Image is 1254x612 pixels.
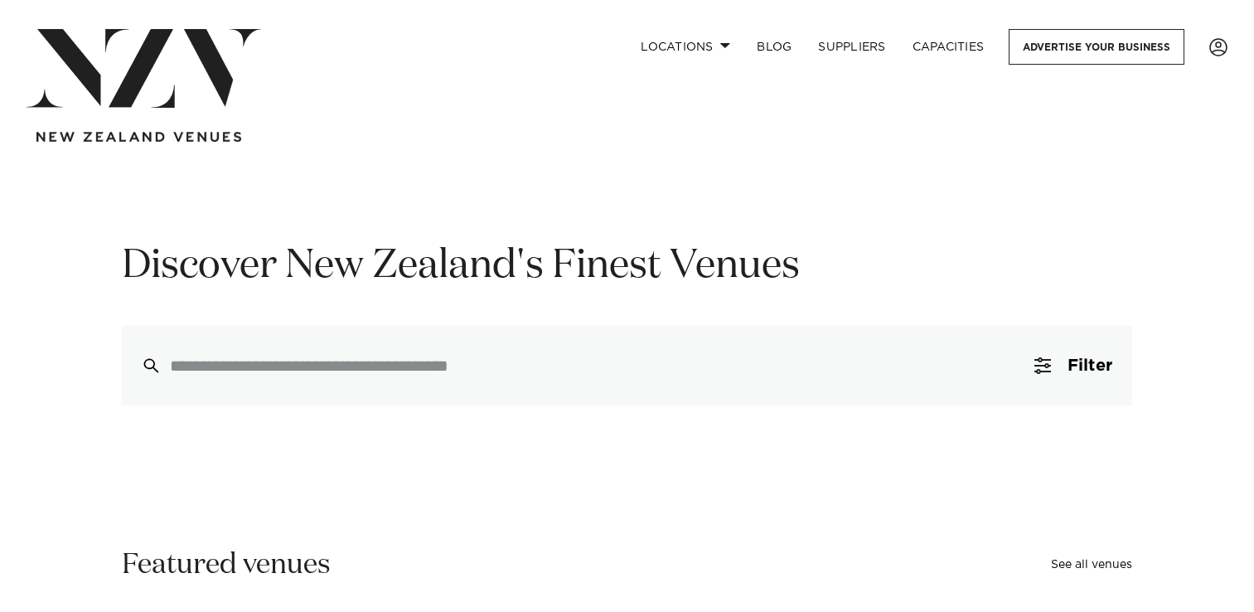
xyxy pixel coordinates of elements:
button: Filter [1014,326,1132,406]
span: Filter [1068,357,1112,374]
a: See all venues [1051,559,1132,571]
h2: Featured venues [122,546,331,584]
a: SUPPLIERS [805,29,898,65]
img: new-zealand-venues-text.png [36,132,241,143]
a: Advertise your business [1009,29,1184,65]
a: BLOG [743,29,805,65]
a: Capacities [899,29,998,65]
a: Locations [627,29,743,65]
h1: Discover New Zealand's Finest Venues [122,240,1132,293]
img: nzv-logo.png [27,29,261,108]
